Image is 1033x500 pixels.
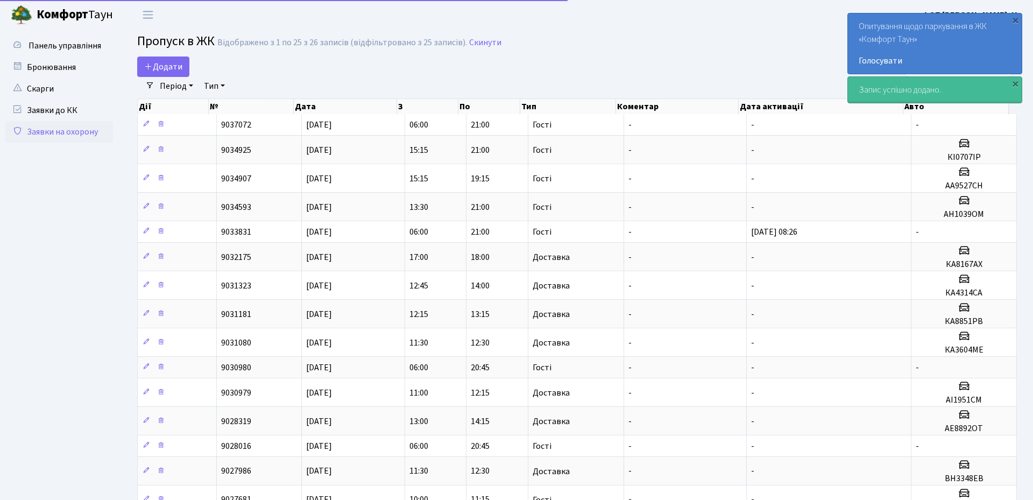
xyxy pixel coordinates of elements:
[471,362,490,374] span: 20:45
[306,226,332,238] span: [DATE]
[471,251,490,263] span: 18:00
[397,99,458,114] th: З
[916,259,1012,270] h5: КА8167АХ
[469,38,501,48] a: Скинути
[916,395,1012,405] h5: АІ1951СМ
[5,78,113,100] a: Скарги
[533,389,570,397] span: Доставка
[306,251,332,263] span: [DATE]
[916,288,1012,298] h5: КА4314СА
[751,251,754,263] span: -
[751,416,754,427] span: -
[533,442,551,450] span: Гості
[138,99,209,114] th: Дії
[200,77,229,95] a: Тип
[628,308,632,320] span: -
[628,416,632,427] span: -
[409,362,428,374] span: 06:00
[306,119,332,131] span: [DATE]
[533,121,551,129] span: Гості
[471,416,490,427] span: 14:15
[409,337,428,349] span: 11:30
[471,337,490,349] span: 12:30
[217,38,467,48] div: Відображено з 1 по 25 з 26 записів (відфільтровано з 25 записів).
[471,144,490,156] span: 21:00
[409,416,428,427] span: 13:00
[533,253,570,262] span: Доставка
[739,99,904,114] th: Дата активації
[471,387,490,399] span: 12:15
[616,99,739,114] th: Коментар
[221,226,251,238] span: 9033831
[306,337,332,349] span: [DATE]
[751,387,754,399] span: -
[306,362,332,374] span: [DATE]
[11,4,32,26] img: logo.png
[916,345,1012,355] h5: КА3604МЕ
[628,251,632,263] span: -
[533,339,570,347] span: Доставка
[751,280,754,292] span: -
[37,6,88,23] b: Комфорт
[409,201,428,213] span: 13:30
[922,9,1020,21] b: ФОП [PERSON_NAME]. Н.
[137,57,189,77] a: Додати
[903,99,1009,114] th: Авто
[409,119,428,131] span: 06:00
[306,466,332,477] span: [DATE]
[471,308,490,320] span: 13:15
[409,226,428,238] span: 06:00
[628,280,632,292] span: -
[409,308,428,320] span: 12:15
[221,173,251,185] span: 9034907
[471,466,490,477] span: 12:30
[294,99,397,114] th: Дата
[471,173,490,185] span: 19:15
[37,6,113,24] span: Таун
[471,201,490,213] span: 21:00
[5,100,113,121] a: Заявки до КК
[221,416,251,427] span: 9028319
[916,362,919,374] span: -
[155,77,197,95] a: Період
[916,424,1012,434] h5: АЕ8892ОТ
[221,144,251,156] span: 9034925
[5,57,113,78] a: Бронювання
[144,61,182,73] span: Додати
[135,6,161,24] button: Переключити навігацію
[471,280,490,292] span: 14:00
[922,9,1020,22] a: ФОП [PERSON_NAME]. Н.
[751,201,754,213] span: -
[471,226,490,238] span: 21:00
[533,228,551,236] span: Гості
[221,280,251,292] span: 9031323
[306,201,332,213] span: [DATE]
[916,209,1012,220] h5: АН1039ОМ
[409,251,428,263] span: 17:00
[471,119,490,131] span: 21:00
[916,440,919,452] span: -
[137,32,215,51] span: Пропуск в ЖК
[221,387,251,399] span: 9030979
[751,308,754,320] span: -
[409,466,428,477] span: 11:30
[533,203,551,212] span: Гості
[306,416,332,427] span: [DATE]
[533,174,551,183] span: Гості
[306,308,332,320] span: [DATE]
[533,363,551,372] span: Гості
[751,440,754,452] span: -
[751,144,754,156] span: -
[628,201,632,213] span: -
[751,362,754,374] span: -
[221,362,251,374] span: 9030980
[1010,15,1021,25] div: ×
[306,280,332,292] span: [DATE]
[916,316,1012,327] h5: КА8851РВ
[916,181,1012,191] h5: АА9527СН
[628,173,632,185] span: -
[458,99,520,114] th: По
[533,281,570,290] span: Доставка
[306,440,332,452] span: [DATE]
[29,40,101,52] span: Панель управління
